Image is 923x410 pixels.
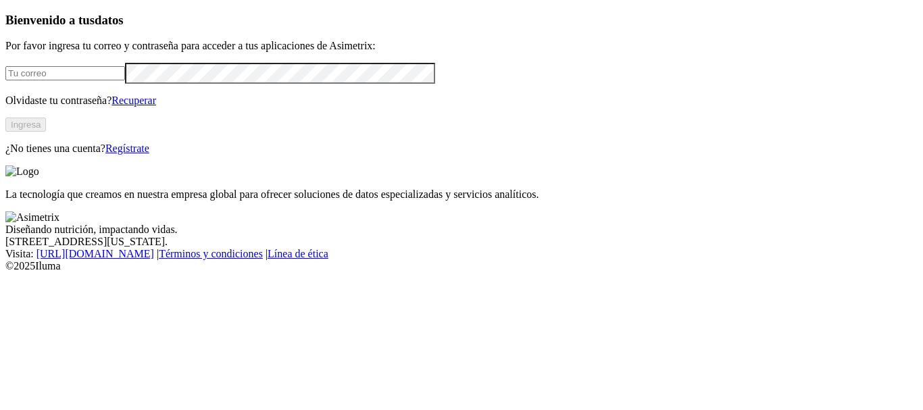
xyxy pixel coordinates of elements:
[5,188,918,201] p: La tecnología que creamos en nuestra empresa global para ofrecer soluciones de datos especializad...
[5,40,918,52] p: Por favor ingresa tu correo y contraseña para acceder a tus aplicaciones de Asimetrix:
[5,165,39,178] img: Logo
[36,248,154,259] a: [URL][DOMAIN_NAME]
[268,248,328,259] a: Línea de ética
[5,118,46,132] button: Ingresa
[105,143,149,154] a: Regístrate
[5,66,125,80] input: Tu correo
[5,236,918,248] div: [STREET_ADDRESS][US_STATE].
[5,224,918,236] div: Diseñando nutrición, impactando vidas.
[5,13,918,28] h3: Bienvenido a tus
[159,248,263,259] a: Términos y condiciones
[5,248,918,260] div: Visita : | |
[5,260,918,272] div: © 2025 Iluma
[111,95,156,106] a: Recuperar
[5,143,918,155] p: ¿No tienes una cuenta?
[5,211,59,224] img: Asimetrix
[95,13,124,27] span: datos
[5,95,918,107] p: Olvidaste tu contraseña?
